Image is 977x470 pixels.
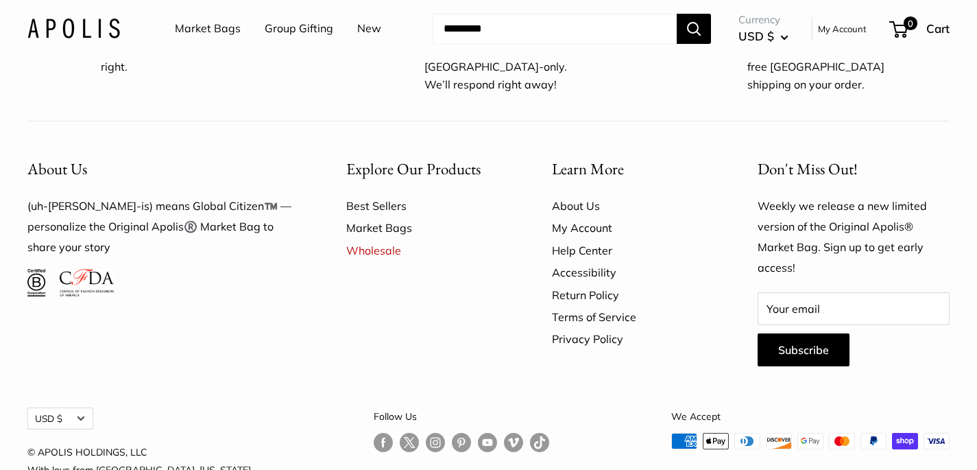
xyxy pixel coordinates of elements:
a: Follow us on YouTube [478,433,497,453]
button: About Us [27,156,298,183]
img: Certified B Corporation [27,269,46,296]
p: (uh-[PERSON_NAME]-is) means Global Citizen™️ — personalize the Original Apolis®️ Market Bag to sh... [27,196,298,258]
a: Terms of Service [552,306,710,328]
img: Apolis [27,19,120,38]
button: Subscribe [758,333,849,366]
a: New [357,19,381,39]
p: Add 2 or more bags and get free [GEOGRAPHIC_DATA] shipping on your order. [747,41,909,94]
span: 0 [904,16,917,30]
a: Accessibility [552,261,710,283]
button: Search [677,14,711,44]
a: Follow us on Tumblr [530,433,549,453]
span: USD $ [738,29,774,43]
p: Love your bag or we'll make it right. [101,41,263,76]
p: We Accept [671,408,950,425]
button: Explore Our Products [346,156,504,183]
button: USD $ [738,25,788,47]
a: Follow us on Vimeo [504,433,523,453]
a: Market Bags [346,217,504,239]
a: Wholesale [346,239,504,261]
span: Cart [926,21,950,36]
p: Text us at anytime for [GEOGRAPHIC_DATA]-only. We’ll respond right away! [424,41,586,94]
button: USD $ [27,408,93,430]
a: My Account [552,217,710,239]
img: Council of Fashion Designers of America Member [60,269,114,296]
a: About Us [552,195,710,217]
p: Weekly we release a new limited version of the Original Apolis® Market Bag. Sign up to get early ... [758,196,950,279]
a: Follow us on Instagram [426,433,445,453]
p: Don't Miss Out! [758,156,950,183]
button: Learn More [552,156,710,183]
a: Help Center [552,239,710,261]
span: About Us [27,158,87,179]
p: Follow Us [374,408,549,425]
input: Search... [433,14,677,44]
a: My Account [818,21,867,37]
span: Explore Our Products [346,158,481,179]
a: Best Sellers [346,195,504,217]
a: 0 Cart [891,18,950,40]
a: Follow us on Facebook [374,433,393,453]
span: Learn More [552,158,624,179]
a: Market Bags [175,19,241,39]
span: Currency [738,10,788,30]
a: Privacy Policy [552,328,710,350]
a: Follow us on Twitter [400,433,419,458]
a: Return Policy [552,284,710,306]
a: Follow us on Pinterest [452,433,471,453]
a: Group Gifting [265,19,333,39]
